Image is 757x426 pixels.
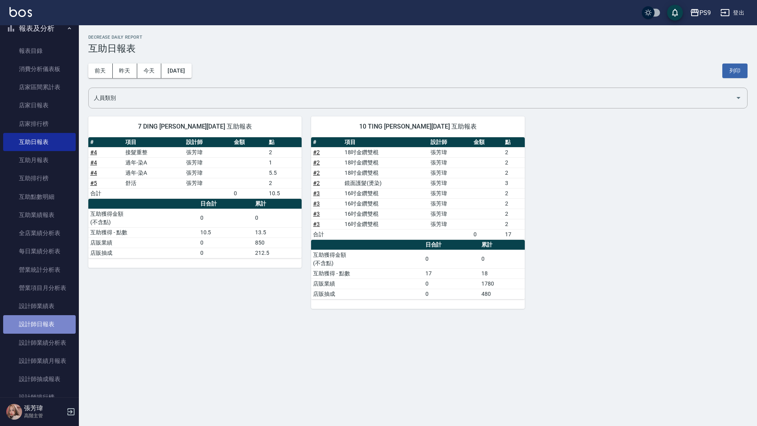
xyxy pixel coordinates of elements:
td: 2 [503,147,525,157]
td: 2 [267,147,302,157]
td: 17 [503,229,525,239]
td: 2 [503,198,525,209]
td: 0 [232,188,267,198]
button: 列印 [722,64,748,78]
td: 互助獲得金額 (不含點) [311,250,423,268]
h5: 張芳瑋 [24,404,64,412]
img: Person [6,404,22,420]
td: 0 [198,209,254,227]
td: 10.5 [267,188,302,198]
button: 前天 [88,64,113,78]
td: 5.5 [267,168,302,178]
td: 合計 [88,188,123,198]
td: 合計 [311,229,343,239]
button: 今天 [137,64,162,78]
td: 18 [479,268,525,278]
td: 0 [423,289,479,299]
td: 張芳瑋 [429,147,472,157]
a: #3 [313,200,320,207]
td: 店販業績 [88,237,198,248]
td: 張芳瑋 [429,219,472,229]
th: 設計師 [184,137,232,148]
td: 張芳瑋 [429,157,472,168]
th: 累計 [253,199,302,209]
a: 設計師業績分析表 [3,334,76,352]
td: 2 [267,178,302,188]
a: 消費分析儀表板 [3,60,76,78]
a: 店家排行榜 [3,115,76,133]
td: 互助獲得 - 點數 [88,227,198,237]
td: 850 [253,237,302,248]
input: 人員名稱 [92,91,732,105]
td: 過年-染A [123,157,184,168]
td: 0 [472,229,503,239]
a: 設計師業績月報表 [3,352,76,370]
th: 項目 [123,137,184,148]
a: 設計師排行榜 [3,388,76,406]
a: #5 [90,180,97,186]
td: 480 [479,289,525,299]
td: 張芳瑋 [184,168,232,178]
a: 互助業績報表 [3,206,76,224]
a: 互助點數明細 [3,188,76,206]
button: PS9 [687,5,714,21]
a: 店家區間累計表 [3,78,76,96]
a: 全店業績分析表 [3,224,76,242]
td: 18吋金鑽雙棍 [343,168,429,178]
td: 0 [479,250,525,268]
a: #3 [313,190,320,196]
td: 13.5 [253,227,302,237]
th: 金額 [232,137,267,148]
td: 張芳瑋 [429,198,472,209]
a: 設計師業績表 [3,297,76,315]
td: 16吋金鑽雙棍 [343,209,429,219]
td: 張芳瑋 [429,209,472,219]
td: 張芳瑋 [429,178,472,188]
td: 2 [503,168,525,178]
td: 16吋金鑽雙棍 [343,188,429,198]
td: 張芳瑋 [429,188,472,198]
a: #3 [313,221,320,227]
td: 1780 [479,278,525,289]
th: 日合計 [423,240,479,250]
a: 報表目錄 [3,42,76,60]
a: 營業統計分析表 [3,261,76,279]
td: 互助獲得 - 點數 [311,268,423,278]
span: 7 DING [PERSON_NAME][DATE] 互助報表 [98,123,292,131]
a: #4 [90,159,97,166]
a: #4 [90,149,97,155]
td: 張芳瑋 [184,157,232,168]
a: 互助月報表 [3,151,76,169]
button: Open [732,92,745,104]
td: 18吋金鑽雙棍 [343,147,429,157]
a: 每日業績分析表 [3,242,76,260]
a: 互助日報表 [3,133,76,151]
td: 18吋金鑽雙棍 [343,157,429,168]
th: 累計 [479,240,525,250]
button: [DATE] [161,64,191,78]
td: 店販抽成 [88,248,198,258]
button: 報表及分析 [3,18,76,39]
table: a dense table [88,137,302,199]
td: 店販抽成 [311,289,423,299]
span: 10 TING [PERSON_NAME][DATE] 互助報表 [321,123,515,131]
td: 1 [267,157,302,168]
img: Logo [9,7,32,17]
th: 點 [267,137,302,148]
th: 點 [503,137,525,148]
table: a dense table [311,137,524,240]
th: 金額 [472,137,503,148]
td: 互助獲得金額 (不含點) [88,209,198,227]
button: 昨天 [113,64,137,78]
td: 0 [423,250,479,268]
td: 3 [503,178,525,188]
td: 0 [198,248,254,258]
td: 店販業績 [311,278,423,289]
button: 登出 [717,6,748,20]
td: 0 [198,237,254,248]
td: 2 [503,219,525,229]
a: #2 [313,159,320,166]
td: 接髮重整 [123,147,184,157]
td: 張芳瑋 [184,147,232,157]
th: # [88,137,123,148]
